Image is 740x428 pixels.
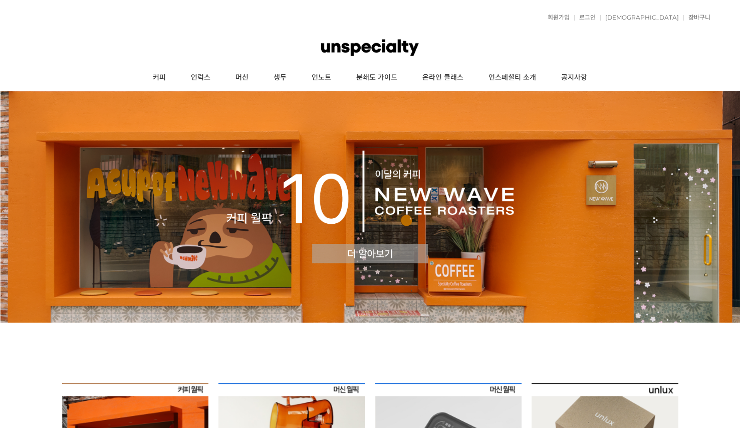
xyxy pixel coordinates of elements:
a: 장바구니 [683,15,710,21]
a: 로그인 [574,15,596,21]
a: 공지사항 [549,65,600,90]
a: 온라인 클래스 [410,65,476,90]
a: 언럭스 [178,65,223,90]
a: 언스페셜티 소개 [476,65,549,90]
a: [DEMOGRAPHIC_DATA] [600,15,679,21]
a: 회원가입 [543,15,570,21]
a: 생두 [261,65,299,90]
a: 분쇄도 가이드 [344,65,410,90]
a: 커피 [140,65,178,90]
a: 언노트 [299,65,344,90]
img: 언스페셜티 몰 [321,33,418,63]
a: 머신 [223,65,261,90]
